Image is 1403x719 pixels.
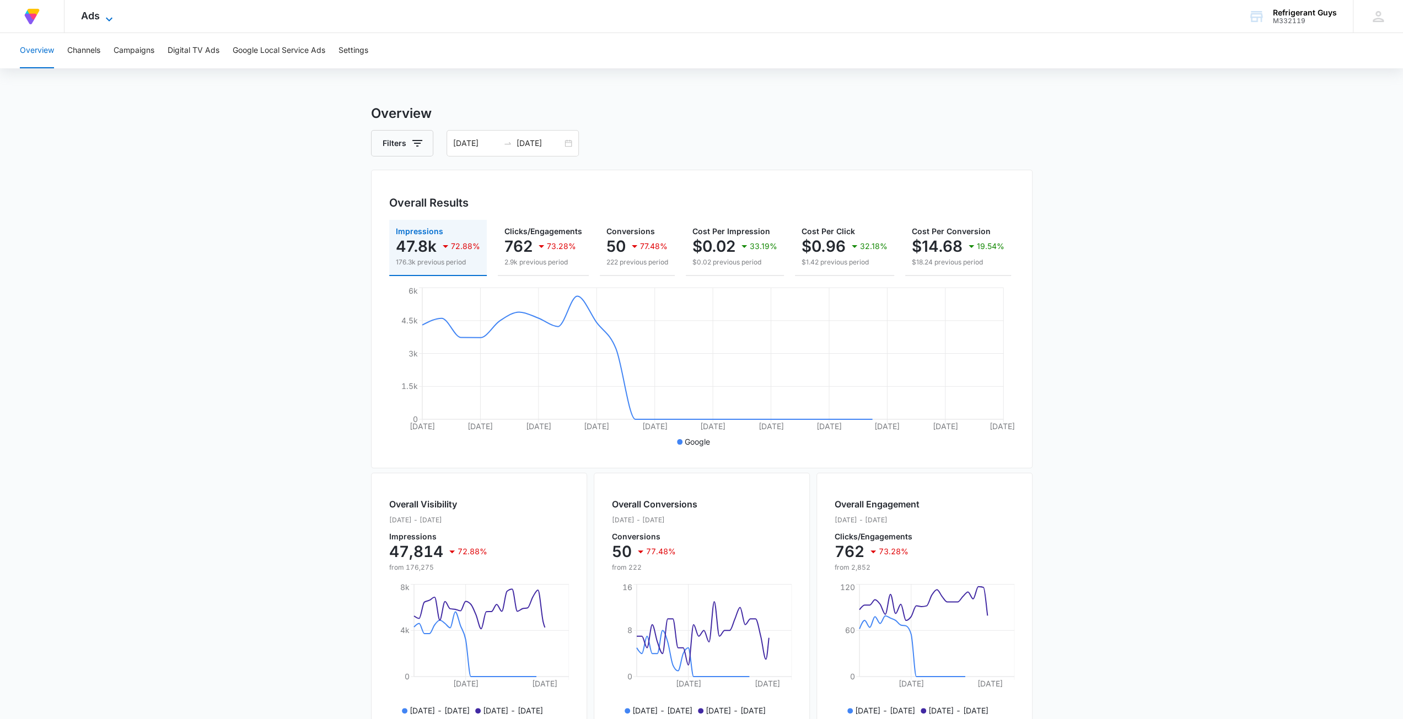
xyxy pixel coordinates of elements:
[389,533,487,540] p: Impressions
[606,257,668,267] p: 222 previous period
[401,316,417,325] tspan: 4.5k
[1273,8,1337,17] div: account name
[504,226,582,236] span: Clicks/Engagements
[750,242,777,250] p: 33.19%
[389,515,487,525] p: [DATE] - [DATE]
[632,705,692,716] p: [DATE] - [DATE]
[802,226,855,236] span: Cost Per Click
[396,257,480,267] p: 176.3k previous period
[642,421,667,431] tspan: [DATE]
[371,104,1033,123] h3: Overview
[408,286,417,295] tspan: 6k
[81,10,100,21] span: Ads
[396,237,437,255] p: 47.8k
[898,679,923,688] tspan: [DATE]
[22,7,42,26] img: Volusion
[627,672,632,681] tspan: 0
[412,414,417,424] tspan: 0
[458,548,487,555] p: 72.88%
[879,548,909,555] p: 73.28%
[410,705,470,716] p: [DATE] - [DATE]
[612,543,632,560] p: 50
[802,237,846,255] p: $0.96
[503,139,512,148] span: to
[396,226,443,236] span: Impressions
[855,705,915,716] p: [DATE] - [DATE]
[816,421,841,431] tspan: [DATE]
[338,33,368,68] button: Settings
[874,421,900,431] tspan: [DATE]
[409,421,434,431] tspan: [DATE]
[584,421,609,431] tspan: [DATE]
[692,237,735,255] p: $0.02
[692,226,770,236] span: Cost Per Impression
[401,381,417,391] tspan: 1.5k
[612,563,697,572] p: from 222
[547,242,576,250] p: 73.28%
[389,498,487,511] h2: Overall Visibility
[400,582,409,592] tspan: 8k
[692,257,777,267] p: $0.02 previous period
[389,194,469,211] h3: Overall Results
[606,237,626,255] p: 50
[483,705,543,716] p: [DATE] - [DATE]
[802,257,888,267] p: $1.42 previous period
[114,33,154,68] button: Campaigns
[400,625,409,635] tspan: 4k
[612,533,697,540] p: Conversions
[646,548,676,555] p: 77.48%
[860,242,888,250] p: 32.18%
[371,130,433,156] button: Filters
[20,33,54,68] button: Overview
[612,515,697,525] p: [DATE] - [DATE]
[989,421,1014,431] tspan: [DATE]
[504,257,582,267] p: 2.9k previous period
[612,498,697,511] h2: Overall Conversions
[467,421,493,431] tspan: [DATE]
[627,625,632,635] tspan: 8
[977,679,1002,688] tspan: [DATE]
[840,582,854,592] tspan: 120
[504,237,533,255] p: 762
[1273,17,1337,25] div: account id
[932,421,958,431] tspan: [DATE]
[517,137,562,149] input: End date
[758,421,783,431] tspan: [DATE]
[389,563,487,572] p: from 176,275
[977,242,1004,250] p: 19.54%
[706,705,766,716] p: [DATE] - [DATE]
[531,679,557,688] tspan: [DATE]
[408,348,417,358] tspan: 3k
[525,421,551,431] tspan: [DATE]
[168,33,219,68] button: Digital TV Ads
[640,242,668,250] p: 77.48%
[453,679,478,688] tspan: [DATE]
[835,533,920,540] p: Clicks/Engagements
[389,543,443,560] p: 47,814
[451,242,480,250] p: 72.88%
[67,33,100,68] button: Channels
[912,237,963,255] p: $14.68
[622,582,632,592] tspan: 16
[700,421,725,431] tspan: [DATE]
[606,226,655,236] span: Conversions
[835,515,920,525] p: [DATE] - [DATE]
[754,679,780,688] tspan: [DATE]
[835,498,920,511] h2: Overall Engagement
[503,139,512,148] span: swap-right
[912,257,1004,267] p: $18.24 previous period
[845,625,854,635] tspan: 60
[912,226,991,236] span: Cost Per Conversion
[453,137,499,149] input: Start date
[233,33,325,68] button: Google Local Service Ads
[675,679,701,688] tspan: [DATE]
[404,672,409,681] tspan: 0
[928,705,988,716] p: [DATE] - [DATE]
[850,672,854,681] tspan: 0
[835,543,864,560] p: 762
[685,436,710,447] p: Google
[835,563,920,572] p: from 2,852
